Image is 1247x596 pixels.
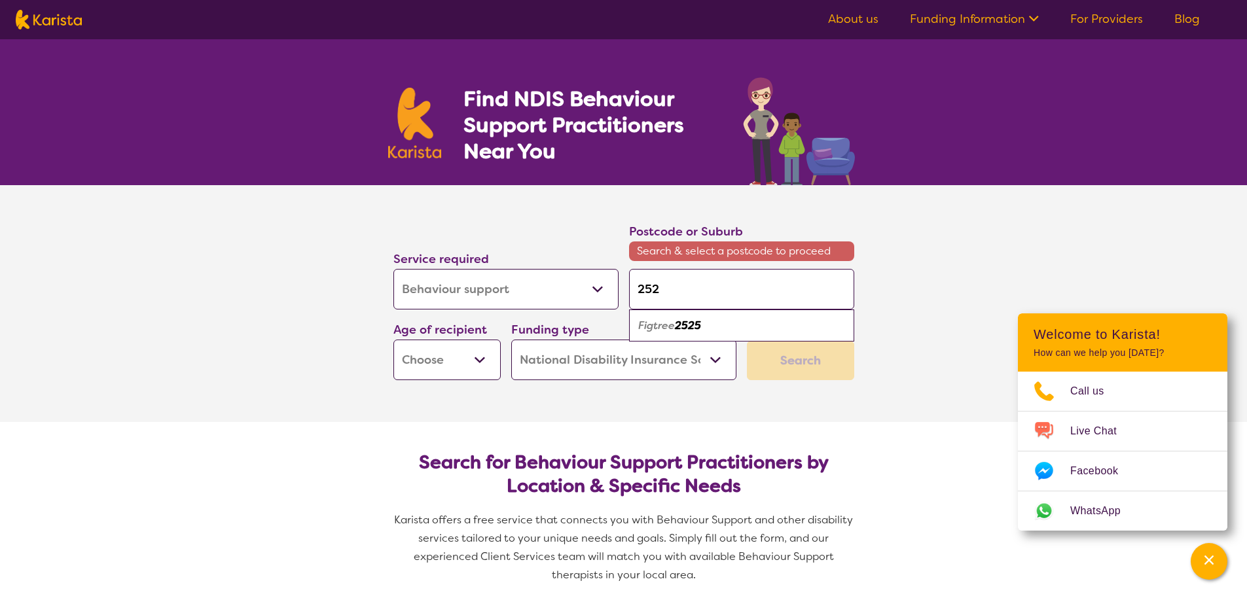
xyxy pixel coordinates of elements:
a: Web link opens in a new tab. [1018,491,1227,531]
label: Postcode or Suburb [629,224,743,239]
a: About us [828,11,878,27]
input: Type [629,269,854,309]
p: Karista offers a free service that connects you with Behaviour Support and other disability servi... [388,511,859,584]
span: Call us [1070,381,1120,401]
label: Funding type [511,322,589,338]
a: Blog [1174,11,1200,27]
label: Age of recipient [393,322,487,338]
label: Service required [393,251,489,267]
div: Channel Menu [1018,313,1227,531]
img: behaviour-support [740,71,859,185]
h1: Find NDIS Behaviour Support Practitioners Near You [463,86,717,164]
h2: Welcome to Karista! [1034,326,1212,342]
span: Search & select a postcode to proceed [629,241,854,261]
p: How can we help you [DATE]? [1034,347,1212,359]
button: Channel Menu [1191,543,1227,580]
span: WhatsApp [1070,501,1136,521]
span: Live Chat [1070,421,1132,441]
h2: Search for Behaviour Support Practitioners by Location & Specific Needs [404,451,844,498]
a: Funding Information [910,11,1039,27]
a: For Providers [1070,11,1143,27]
img: Karista logo [16,10,82,29]
span: Facebook [1070,461,1134,481]
img: Karista logo [388,88,442,158]
ul: Choose channel [1018,372,1227,531]
em: Figtree [638,319,675,332]
div: Figtree 2525 [636,313,848,338]
em: 2525 [675,319,701,332]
